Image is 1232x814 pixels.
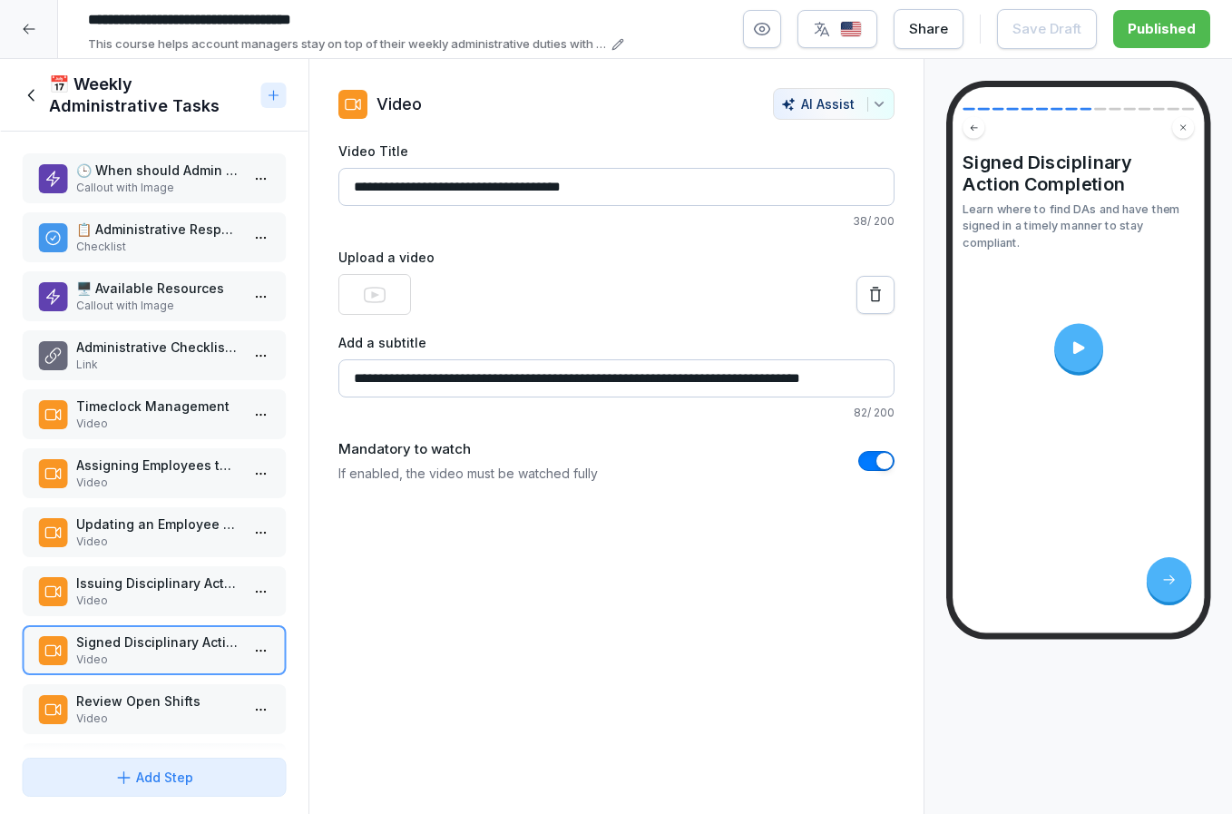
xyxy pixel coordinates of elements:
label: Mandatory to watch [338,439,598,460]
div: Share [909,19,948,39]
button: Share [894,9,963,49]
p: 🕒 When should Admin be completed? [76,161,240,180]
div: Review Open ShiftsVideo [22,684,287,734]
p: Video [76,593,240,609]
div: AI Assist [781,96,886,112]
p: Callout with Image [76,298,240,314]
label: Add a subtitle [338,333,895,352]
p: Video [76,652,240,668]
p: 82 / 200 [338,405,895,421]
div: Add Step [114,768,193,787]
div: 🕒 When should Admin be completed?Callout with Image [22,153,287,203]
div: Published [1128,19,1196,39]
button: Save Draft [997,9,1097,49]
p: Video [76,534,240,550]
div: Assigning Employees to your DealershipVideo [22,448,287,498]
p: Administrative Checklist & Links to SOPs [76,338,240,357]
p: Updating an Employee Status in the Portal [76,515,240,534]
p: Video [376,92,422,116]
div: Timeclock ManagementVideo [22,389,287,439]
p: 📋 Administrative Responsibilities [76,220,240,239]
p: Callout with Image [76,180,240,196]
label: Video Title [338,142,895,161]
button: AI Assist [773,88,895,120]
p: 38 / 200 [338,213,895,230]
p: Video [76,475,240,491]
p: 🖥️ Available Resources [76,279,240,298]
div: Save Draft [1012,19,1081,39]
p: Signed Disciplinary Action Completion [76,633,240,652]
h1: 📅 Weekly Administrative Tasks [49,74,254,117]
button: Add Step [22,758,287,797]
p: Issuing Disciplinary Actions [76,574,240,593]
div: 📋 Administrative ResponsibilitiesChecklist [22,212,287,262]
button: Published [1113,10,1210,48]
div: Administrative Checklist & Links to SOPsLink [22,330,287,380]
h4: Signed Disciplinary Action Completion [963,152,1194,195]
p: Video [76,711,240,727]
p: This course helps account managers stay on top of their weekly administrative duties with efficie... [88,35,606,54]
div: 🖥️ Available ResourcesCallout with Image [22,271,287,321]
p: Link [76,357,240,373]
img: us.svg [840,21,862,38]
p: Timeclock Management [76,397,240,416]
p: Review Open Shifts [76,691,240,711]
p: Video [76,416,240,432]
div: Signed Disciplinary Action CompletionVideo [22,625,287,675]
label: Upload a video [338,248,895,267]
p: Learn where to find DAs and have them signed in a timely manner to stay compliant. [963,201,1194,251]
p: If enabled, the video must be watched fully [338,464,598,483]
p: Assigning Employees to your Dealership [76,456,240,475]
div: Issuing Disciplinary ActionsVideo [22,566,287,616]
div: Updating an Employee Status in the PortalVideo [22,507,287,557]
p: Checklist [76,239,240,255]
